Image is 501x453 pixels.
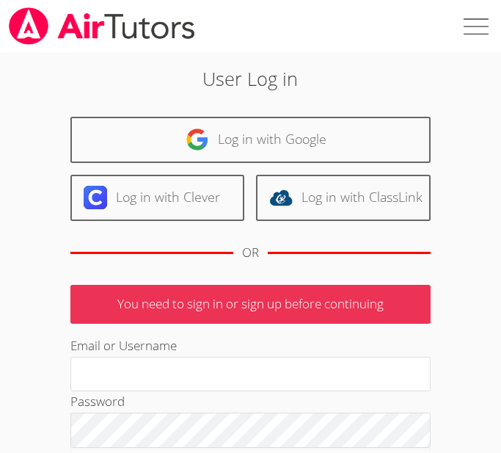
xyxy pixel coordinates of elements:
[186,128,209,151] img: google-logo-50288ca7cdecda66e5e0955fdab243c47b7ad437acaf1139b6f446037453330a.svg
[70,337,177,354] label: Email or Username
[269,186,293,209] img: classlink-logo-d6bb404cc1216ec64c9a2012d9dc4662098be43eaf13dc465df04b49fa7ab582.svg
[70,285,431,324] p: You need to sign in or sign up before continuing
[70,175,245,221] a: Log in with Clever
[70,65,431,93] h2: User Log in
[70,117,431,163] a: Log in with Google
[256,175,431,221] a: Log in with ClassLink
[7,7,197,45] img: airtutors_banner-c4298cdbf04f3fff15de1276eac7730deb9818008684d7c2e4769d2f7ddbe033.png
[242,242,259,264] div: OR
[84,186,107,209] img: clever-logo-6eab21bc6e7a338710f1a6ff85c0baf02591cd810cc4098c63d3a4b26e2feb20.svg
[70,393,125,410] label: Password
